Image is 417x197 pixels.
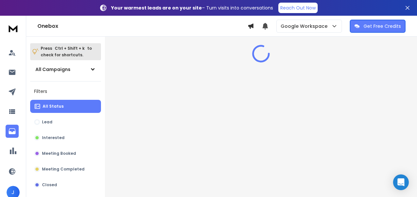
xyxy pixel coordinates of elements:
[54,45,86,52] span: Ctrl + Shift + k
[7,22,20,34] img: logo
[111,5,202,11] strong: Your warmest leads are on your site
[30,178,101,191] button: Closed
[43,104,64,109] p: All Status
[30,63,101,76] button: All Campaigns
[30,100,101,113] button: All Status
[30,147,101,160] button: Meeting Booked
[30,116,101,129] button: Lead
[42,182,57,188] p: Closed
[30,131,101,144] button: Interested
[281,23,330,29] p: Google Workspace
[278,3,318,13] a: Reach Out Now
[41,45,92,58] p: Press to check for shortcuts.
[111,5,273,11] p: – Turn visits into conversations
[30,163,101,176] button: Meeting Completed
[350,20,406,33] button: Get Free Credits
[42,119,52,125] p: Lead
[37,22,248,30] h1: Onebox
[42,167,85,172] p: Meeting Completed
[393,174,409,190] div: Open Intercom Messenger
[30,87,101,96] h3: Filters
[42,151,76,156] p: Meeting Booked
[280,5,316,11] p: Reach Out Now
[364,23,401,29] p: Get Free Credits
[35,66,70,73] h1: All Campaigns
[42,135,65,140] p: Interested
